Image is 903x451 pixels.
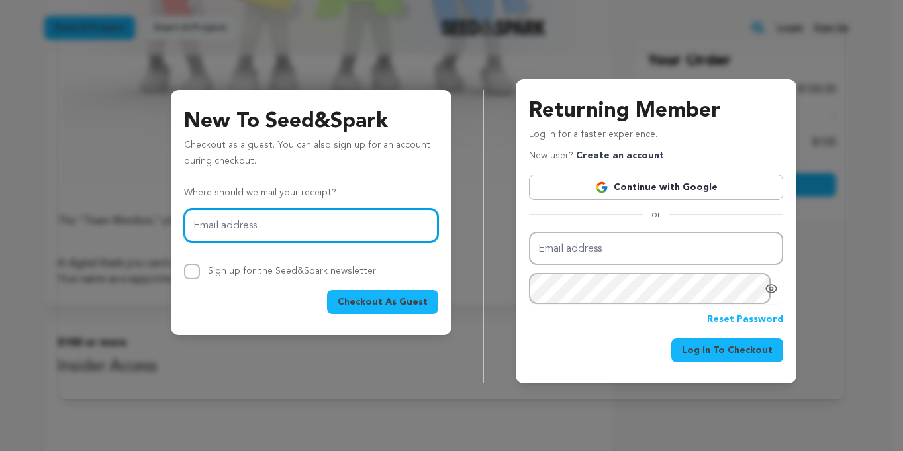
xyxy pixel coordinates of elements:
span: Log In To Checkout [682,344,773,357]
a: Reset Password [707,312,783,328]
a: Show password as plain text. Warning: this will display your password on the screen. [765,282,778,295]
button: Log In To Checkout [671,338,783,362]
h3: Returning Member [529,95,783,127]
button: Checkout As Guest [327,290,438,314]
a: Continue with Google [529,175,783,200]
p: Where should we mail your receipt? [184,185,438,201]
a: Create an account [576,151,664,160]
input: Email address [184,209,438,242]
label: Sign up for the Seed&Spark newsletter [208,266,376,276]
span: or [643,208,669,221]
p: Log in for a faster experience. [529,127,783,148]
span: Checkout As Guest [338,295,428,309]
p: New user? [529,148,664,164]
input: Email address [529,232,783,266]
p: Checkout as a guest. You can also sign up for an account during checkout. [184,138,438,175]
h3: New To Seed&Spark [184,106,438,138]
img: Google logo [595,181,608,194]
